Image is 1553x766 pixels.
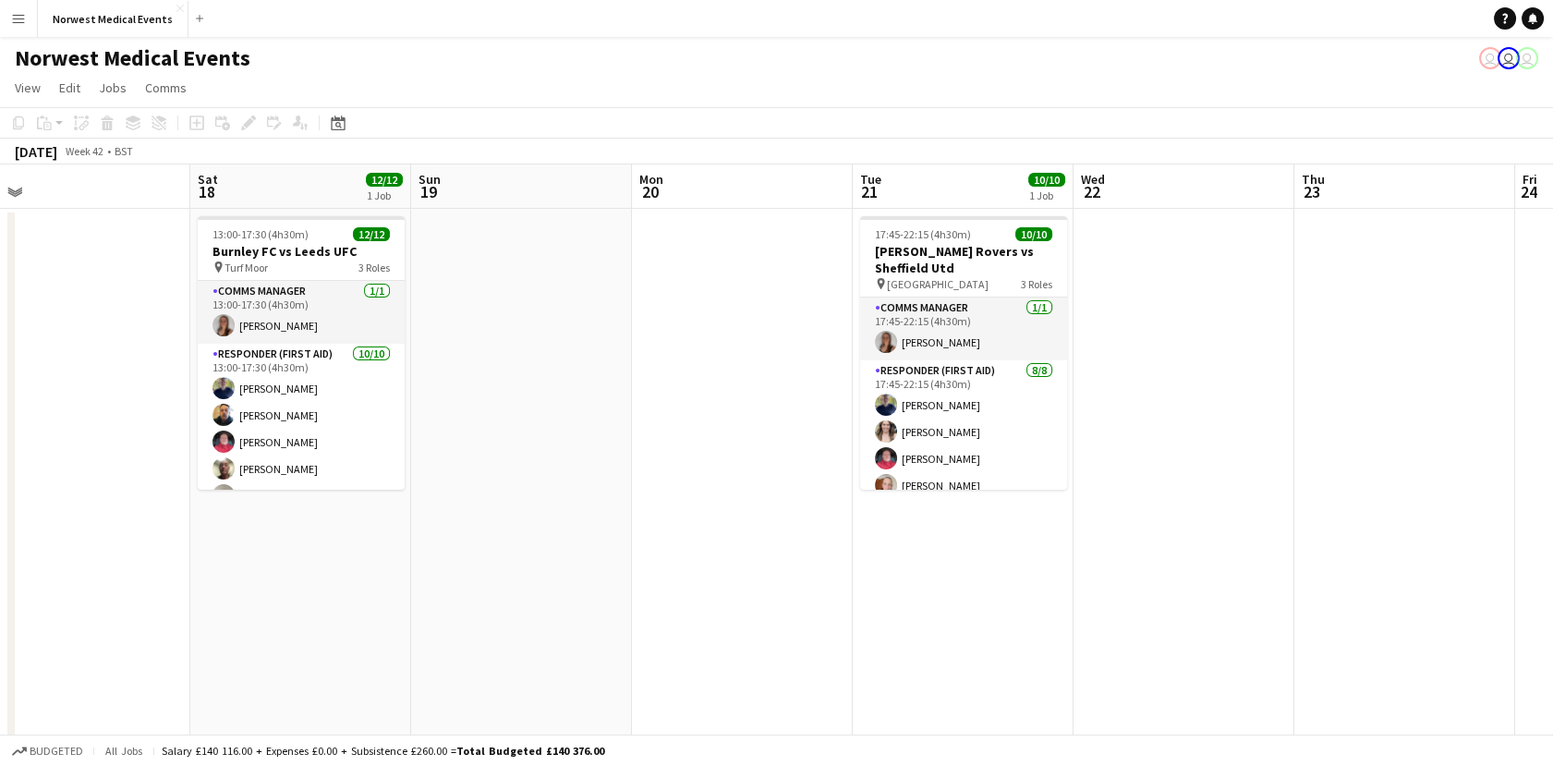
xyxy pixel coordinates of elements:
[366,173,403,187] span: 12/12
[1029,188,1064,202] div: 1 Job
[860,216,1067,490] app-job-card: 17:45-22:15 (4h30m)10/10[PERSON_NAME] Rovers vs Sheffield Utd [GEOGRAPHIC_DATA]3 RolesComms Manag...
[198,281,405,344] app-card-role: Comms Manager1/113:00-17:30 (4h30m)[PERSON_NAME]
[15,44,250,72] h1: Norwest Medical Events
[419,171,441,188] span: Sun
[860,298,1067,360] app-card-role: Comms Manager1/117:45-22:15 (4h30m)[PERSON_NAME]
[860,243,1067,276] h3: [PERSON_NAME] Rovers vs Sheffield Utd
[145,79,187,96] span: Comms
[887,277,989,291] span: [GEOGRAPHIC_DATA]
[637,181,663,202] span: 20
[860,360,1067,611] app-card-role: Responder (First Aid)8/817:45-22:15 (4h30m)[PERSON_NAME][PERSON_NAME][PERSON_NAME][PERSON_NAME]
[30,745,83,758] span: Budgeted
[1520,181,1537,202] span: 24
[456,744,604,758] span: Total Budgeted £140 376.00
[115,144,133,158] div: BST
[102,744,146,758] span: All jobs
[1021,277,1052,291] span: 3 Roles
[367,188,402,202] div: 1 Job
[198,344,405,648] app-card-role: Responder (First Aid)10/1013:00-17:30 (4h30m)[PERSON_NAME][PERSON_NAME][PERSON_NAME][PERSON_NAME]...
[860,171,881,188] span: Tue
[1302,171,1325,188] span: Thu
[353,227,390,241] span: 12/12
[198,216,405,490] app-job-card: 13:00-17:30 (4h30m)12/12Burnley FC vs Leeds UFC Turf Moor3 RolesComms Manager1/113:00-17:30 (4h30...
[7,76,48,100] a: View
[195,181,218,202] span: 18
[1498,47,1520,69] app-user-avatar: Rory Murphy
[198,171,218,188] span: Sat
[61,144,107,158] span: Week 42
[212,227,309,241] span: 13:00-17:30 (4h30m)
[138,76,194,100] a: Comms
[198,243,405,260] h3: Burnley FC vs Leeds UFC
[358,261,390,274] span: 3 Roles
[1479,47,1501,69] app-user-avatar: Rory Murphy
[875,227,971,241] span: 17:45-22:15 (4h30m)
[15,142,57,161] div: [DATE]
[162,744,604,758] div: Salary £140 116.00 + Expenses £0.00 + Subsistence £260.00 =
[91,76,134,100] a: Jobs
[1015,227,1052,241] span: 10/10
[1078,181,1105,202] span: 22
[1516,47,1538,69] app-user-avatar: Rory Murphy
[224,261,268,274] span: Turf Moor
[857,181,881,202] span: 21
[38,1,188,37] button: Norwest Medical Events
[1028,173,1065,187] span: 10/10
[1523,171,1537,188] span: Fri
[99,79,127,96] span: Jobs
[1081,171,1105,188] span: Wed
[416,181,441,202] span: 19
[59,79,80,96] span: Edit
[9,741,86,761] button: Budgeted
[15,79,41,96] span: View
[1299,181,1325,202] span: 23
[52,76,88,100] a: Edit
[639,171,663,188] span: Mon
